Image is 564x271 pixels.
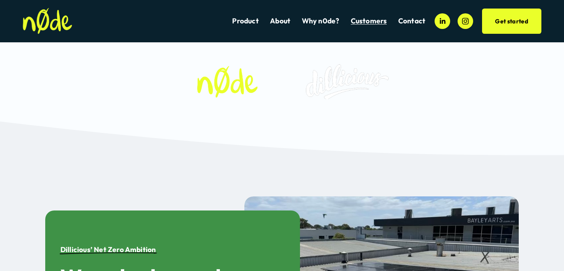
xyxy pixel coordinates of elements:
a: Why n0de? [302,16,340,26]
a: Product [232,16,258,26]
a: folder dropdown [351,16,387,26]
a: Get started [482,9,541,34]
a: Instagram [458,13,473,29]
span: Customers [351,17,387,25]
strong: Dillicious’ Net Zero Ambition [60,245,156,254]
a: About [270,16,290,26]
a: Contact [398,16,425,26]
img: n0de [23,8,72,34]
a: LinkedIn [435,13,450,29]
span: x [280,77,284,86]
